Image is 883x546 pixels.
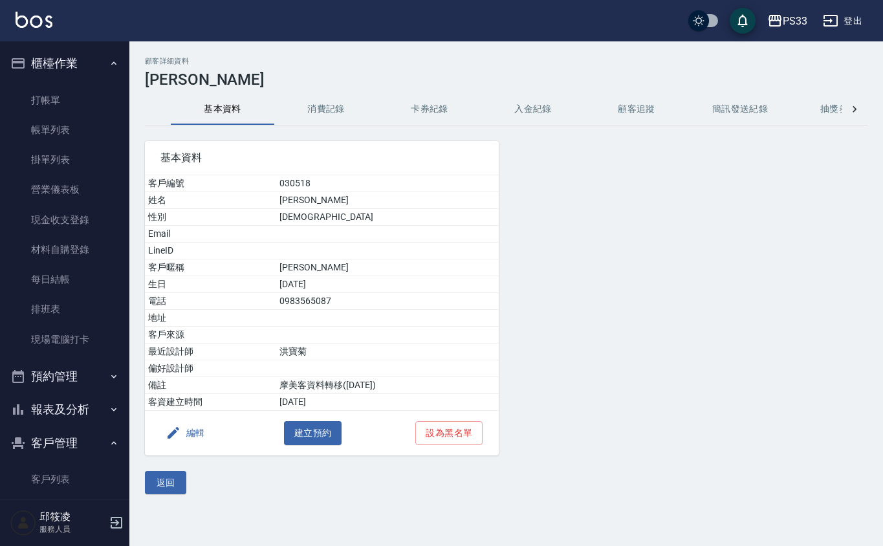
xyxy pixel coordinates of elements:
td: 最近設計師 [145,344,276,360]
button: 編輯 [160,421,210,445]
button: 基本資料 [171,94,274,125]
td: [DATE] [276,276,498,293]
button: 卡券紀錄 [378,94,481,125]
td: Email [145,226,276,243]
button: 顧客追蹤 [585,94,688,125]
button: 簡訊發送紀錄 [688,94,792,125]
td: 客資建立時間 [145,394,276,411]
td: 客戶暱稱 [145,259,276,276]
a: 卡券管理 [5,495,124,525]
img: Logo [16,12,52,28]
td: 電話 [145,293,276,310]
td: 030518 [276,175,498,192]
button: PS33 [762,8,812,34]
a: 每日結帳 [5,265,124,294]
td: [PERSON_NAME] [276,192,498,209]
span: 基本資料 [160,151,483,164]
a: 現金收支登錄 [5,205,124,235]
a: 現場電腦打卡 [5,325,124,355]
a: 帳單列表 [5,115,124,145]
td: 偏好設計師 [145,360,276,377]
td: 洪寶菊 [276,344,498,360]
td: 摩美客資料轉移([DATE]) [276,377,498,394]
button: 返回 [145,471,186,495]
img: Person [10,510,36,536]
td: 客戶來源 [145,327,276,344]
button: 入金紀錄 [481,94,585,125]
button: 消費記錄 [274,94,378,125]
td: 客戶編號 [145,175,276,192]
a: 打帳單 [5,85,124,115]
button: 報表及分析 [5,393,124,426]
a: 營業儀表板 [5,175,124,204]
td: 性別 [145,209,276,226]
button: 設為黑名單 [415,421,483,445]
a: 材料自購登錄 [5,235,124,265]
td: 生日 [145,276,276,293]
div: PS33 [783,13,807,29]
td: [DATE] [276,394,498,411]
td: LineID [145,243,276,259]
button: 預約管理 [5,360,124,393]
a: 客戶列表 [5,464,124,494]
button: 登出 [818,9,867,33]
h5: 邱筱凌 [39,510,105,523]
button: 櫃檯作業 [5,47,124,80]
p: 服務人員 [39,523,105,535]
h3: [PERSON_NAME] [145,71,867,89]
h2: 顧客詳細資料 [145,57,867,65]
td: [PERSON_NAME] [276,259,498,276]
button: 客戶管理 [5,426,124,460]
td: [DEMOGRAPHIC_DATA] [276,209,498,226]
td: 地址 [145,310,276,327]
td: 0983565087 [276,293,498,310]
a: 排班表 [5,294,124,324]
a: 掛單列表 [5,145,124,175]
button: save [730,8,756,34]
button: 建立預約 [284,421,342,445]
td: 備註 [145,377,276,394]
td: 姓名 [145,192,276,209]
